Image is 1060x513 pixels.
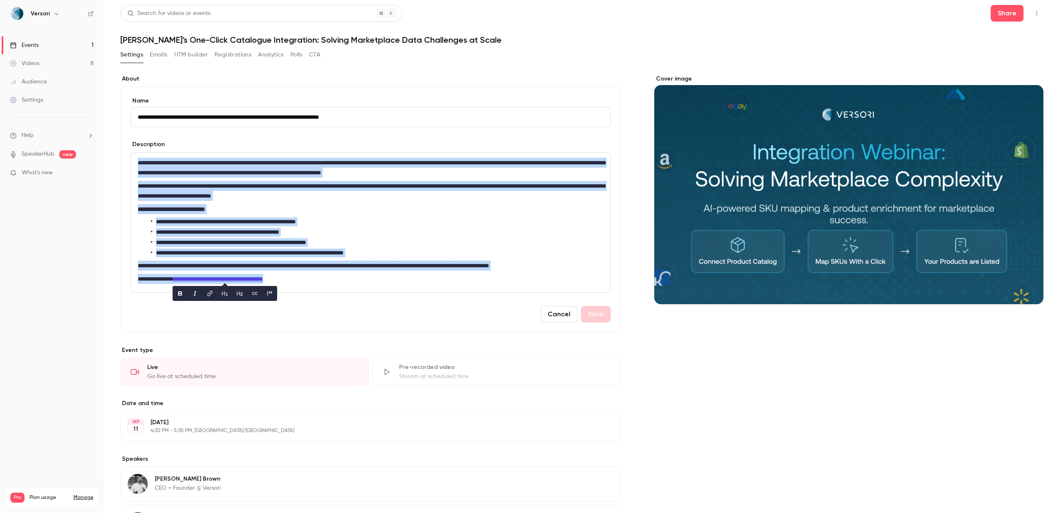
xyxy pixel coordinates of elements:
[22,150,54,159] a: SpeakerHub
[10,131,94,140] li: help-dropdown-opener
[10,78,47,86] div: Audience
[151,427,577,434] p: 4:30 PM - 5:30 PM, [GEOGRAPHIC_DATA]/[GEOGRAPHIC_DATA]
[214,48,251,61] button: Registrations
[399,372,610,381] div: Stream at scheduled time
[151,418,577,427] p: [DATE]
[654,75,1043,304] section: Cover image
[174,48,208,61] button: UTM builder
[120,48,143,61] button: Settings
[541,306,578,322] button: Cancel
[155,475,221,483] p: [PERSON_NAME] Brown
[150,48,167,61] button: Emails
[10,493,24,503] span: Pro
[188,287,202,300] button: italic
[131,140,165,149] label: Description
[120,75,621,83] label: About
[31,10,50,18] h6: Versori
[173,287,187,300] button: bold
[120,35,1043,45] h1: [PERSON_NAME]’s One-Click Catalogue Integration: Solving Marketplace Data Challenges at Scale
[290,48,302,61] button: Polls
[131,152,611,293] section: description
[131,97,611,105] label: Name
[131,153,610,292] div: editor
[120,346,621,354] p: Event type
[10,96,43,104] div: Settings
[84,169,94,177] iframe: Noticeable Trigger
[10,41,39,49] div: Events
[258,48,284,61] button: Analytics
[133,425,138,433] p: 11
[127,9,210,18] div: Search for videos or events
[147,372,358,381] div: Go live at scheduled time
[128,419,143,425] div: SEP
[147,363,358,371] div: Live
[59,150,76,159] span: new
[309,48,320,61] button: CTA
[120,358,369,386] div: LiveGo live at scheduled time
[120,467,621,501] div: Sean Brown[PERSON_NAME] BrownCEO + Founder @ Versori
[10,59,39,68] div: Videos
[263,287,276,300] button: blockquote
[120,399,621,408] label: Date and time
[155,484,221,492] p: CEO + Founder @ Versori
[29,494,68,501] span: Plan usage
[22,131,34,140] span: Help
[128,474,148,494] img: Sean Brown
[991,5,1023,22] button: Share
[203,287,217,300] button: link
[399,363,610,371] div: Pre-recorded video
[22,169,53,177] span: What's new
[10,7,24,20] img: Versori
[120,455,621,463] label: Speakers
[654,75,1043,83] label: Cover image
[73,494,93,501] a: Manage
[372,358,621,386] div: Pre-recorded videoStream at scheduled time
